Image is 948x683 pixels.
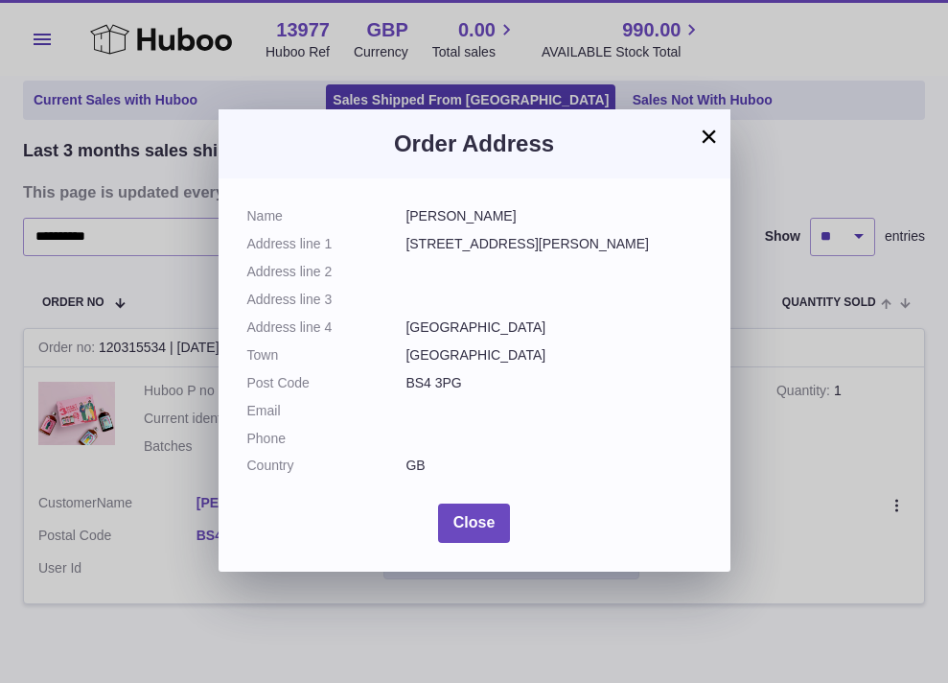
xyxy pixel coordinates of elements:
[405,318,701,337] dd: [GEOGRAPHIC_DATA]
[405,207,701,225] dd: [PERSON_NAME]
[405,457,701,475] dd: GB
[247,318,406,337] dt: Address line 4
[247,207,406,225] dt: Name
[247,235,406,253] dt: Address line 1
[405,235,701,253] dd: [STREET_ADDRESS][PERSON_NAME]
[698,125,721,148] button: ×
[247,263,406,281] dt: Address line 2
[247,402,406,420] dt: Email
[247,291,406,309] dt: Address line 3
[247,457,406,475] dt: Country
[405,374,701,392] dd: BS4 3PG
[247,430,406,448] dt: Phone
[247,374,406,392] dt: Post Code
[453,514,496,530] span: Close
[405,346,701,365] dd: [GEOGRAPHIC_DATA]
[247,129,702,159] h3: Order Address
[247,346,406,365] dt: Town
[438,504,511,543] button: Close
